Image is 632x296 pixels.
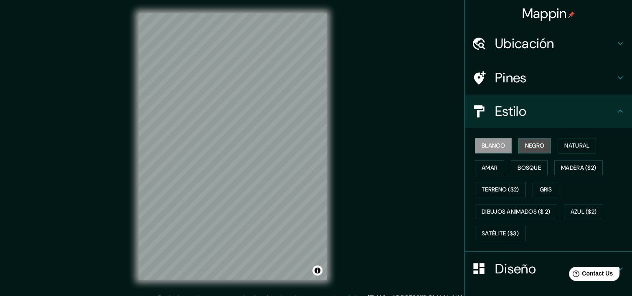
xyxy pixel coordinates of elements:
[518,163,541,173] font: Bosque
[482,207,551,217] font: Dibujos animados ($ 2)
[482,140,505,151] font: Blanco
[465,27,632,60] div: Ubicación
[561,163,596,173] font: Madera ($2)
[465,94,632,128] div: Estilo
[465,61,632,94] div: Pines
[558,263,623,287] iframe: Help widget launcher
[475,182,526,197] button: Terreno ($2)
[495,260,615,277] h4: Diseño
[495,35,615,52] h4: Ubicación
[540,184,552,195] font: Gris
[564,140,589,151] font: Natural
[522,5,567,22] font: Mappin
[495,69,615,86] h4: Pines
[475,204,557,219] button: Dibujos animados ($ 2)
[482,228,519,239] font: Satélite ($3)
[482,163,497,173] font: Amar
[558,138,596,153] button: Natural
[465,252,632,286] div: Diseño
[511,160,548,176] button: Bosque
[518,138,551,153] button: Negro
[568,11,575,18] img: pin-icon.png
[495,103,615,120] h4: Estilo
[571,207,597,217] font: Azul ($2)
[533,182,559,197] button: Gris
[139,13,327,280] canvas: Mapa
[525,140,545,151] font: Negro
[482,184,519,195] font: Terreno ($2)
[312,265,322,276] button: Alternar atribución
[564,204,604,219] button: Azul ($2)
[475,226,525,241] button: Satélite ($3)
[554,160,603,176] button: Madera ($2)
[475,160,504,176] button: Amar
[475,138,512,153] button: Blanco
